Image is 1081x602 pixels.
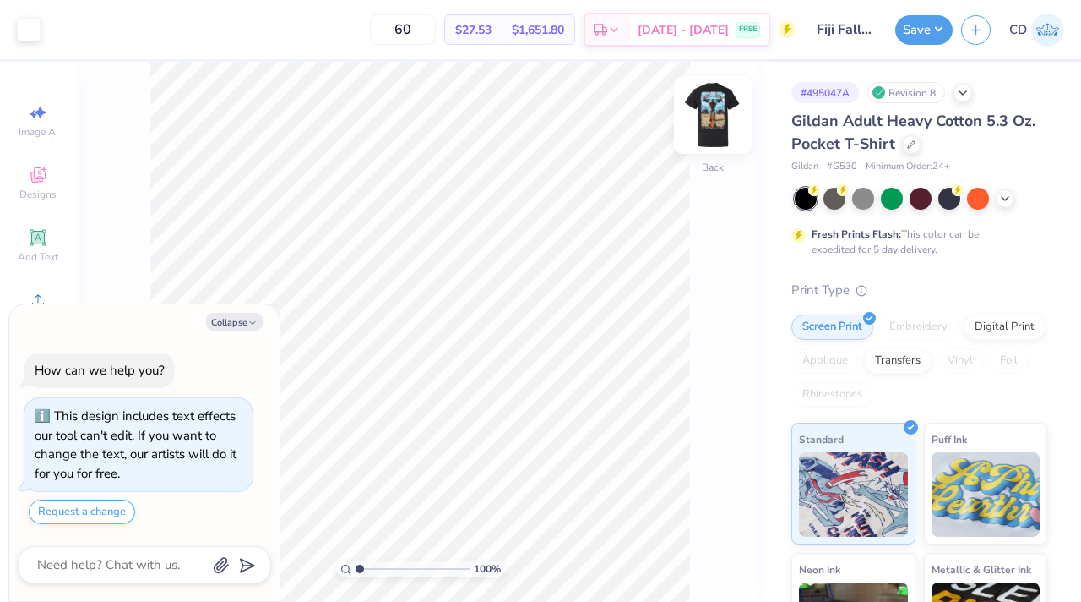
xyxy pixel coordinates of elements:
span: Gildan Adult Heavy Cotton 5.3 Oz. Pocket T-Shirt [791,111,1035,154]
span: [DATE] - [DATE] [638,21,729,39]
span: Neon Ink [799,561,840,578]
span: Minimum Order: 24 + [866,160,950,174]
span: Metallic & Glitter Ink [932,561,1031,578]
span: $1,651.80 [512,21,564,39]
input: – – [370,14,436,45]
div: Applique [791,348,859,374]
img: Standard [799,452,908,537]
span: 100 % [474,561,501,577]
span: # G530 [827,160,857,174]
span: $27.53 [455,21,492,39]
div: Vinyl [937,348,984,374]
a: CD [1009,14,1064,47]
input: Untitled Design [804,13,887,47]
span: Puff Ink [932,430,967,448]
img: Back [679,81,747,149]
div: Foil [989,348,1029,374]
div: Embroidery [878,315,959,340]
img: Puff Ink [932,452,1040,537]
strong: Fresh Prints Flash: [812,227,901,241]
span: FREE [739,24,757,36]
div: Revision 8 [867,82,945,103]
img: Colby Duncan [1031,14,1064,47]
div: Transfers [864,348,932,374]
div: Screen Print [791,315,873,340]
span: CD [1009,20,1027,40]
span: Designs [19,188,57,201]
span: Image AI [19,125,58,139]
div: Digital Print [964,315,1046,340]
span: Add Text [18,250,58,264]
div: # 495047A [791,82,859,103]
button: Request a change [29,500,135,524]
div: How can we help you? [35,362,165,379]
button: Collapse [206,313,263,331]
span: Gildan [791,160,818,174]
div: Rhinestones [791,382,873,408]
div: This design includes text effects our tool can't edit. If you want to change the text, our artist... [35,408,236,482]
button: Save [895,15,953,45]
div: Back [702,160,724,175]
div: Print Type [791,281,1047,300]
span: Standard [799,430,844,448]
div: This color can be expedited for 5 day delivery. [812,227,1019,257]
